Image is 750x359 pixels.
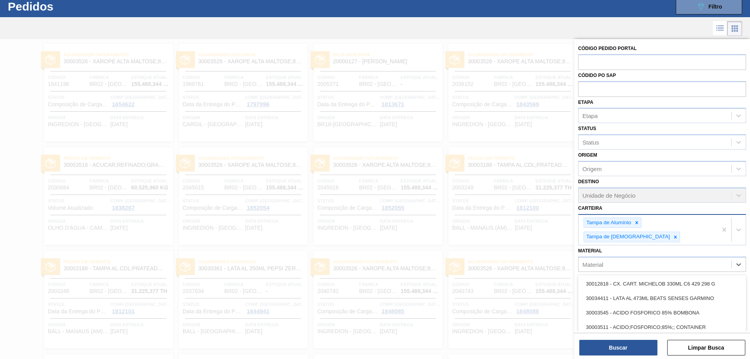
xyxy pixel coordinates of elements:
label: Carteira [578,205,602,211]
label: Status [578,126,596,131]
div: Visão em Lista [713,21,727,36]
div: Tampa de Alumínio [584,218,632,228]
label: Códido PO SAP [578,73,616,78]
div: 30012818 - CX. CART. MICHELOB 330ML C6 429 298 G [578,277,746,291]
div: Status [582,139,599,146]
div: 30003545 - ACIDO FOSFORICO 85% BOMBONA [578,305,746,320]
h1: Pedidos [8,2,125,11]
div: Origem [582,165,602,172]
label: Código Pedido Portal [578,46,637,51]
div: Visão em Cards [727,21,742,36]
div: 30003511 - ACIDO;FOSFORICO;85%;; CONTAINER [578,320,746,334]
div: Tampa de [DEMOGRAPHIC_DATA] [584,232,671,242]
span: Filtro [709,4,722,10]
label: Etapa [578,100,593,105]
label: Origem [578,152,597,158]
label: Destino [578,179,599,184]
label: Material [578,248,602,254]
div: 30034411 - LATA AL 473ML BEATS SENSES GARMINO [578,291,746,305]
div: Material [582,261,603,268]
div: Etapa [582,113,598,119]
